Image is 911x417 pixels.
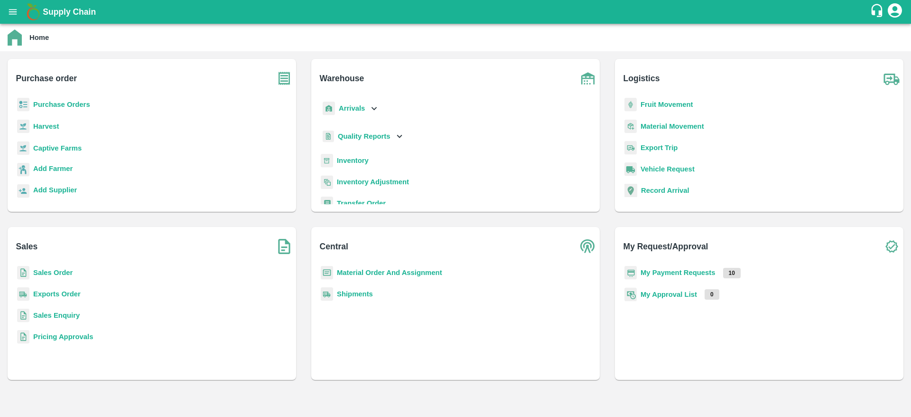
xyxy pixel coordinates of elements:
[16,72,77,85] b: Purchase order
[321,127,405,146] div: Quality Reports
[641,165,695,173] a: Vehicle Request
[321,154,333,168] img: whInventory
[576,66,600,90] img: warehouse
[321,98,380,119] div: Arrivals
[323,131,334,142] img: qualityReport
[43,5,870,19] a: Supply Chain
[338,133,390,140] b: Quality Reports
[33,123,59,130] a: Harvest
[17,163,29,177] img: farmer
[624,184,637,197] img: recordArrival
[33,163,73,176] a: Add Farmer
[17,119,29,133] img: harvest
[337,157,369,164] a: Inventory
[321,175,333,189] img: inventory
[17,287,29,301] img: shipments
[16,240,38,253] b: Sales
[17,184,29,198] img: supplier
[17,309,29,322] img: sales
[321,266,333,280] img: centralMaterial
[339,104,365,112] b: Arrivals
[624,141,637,155] img: delivery
[880,66,903,90] img: truck
[33,186,77,194] b: Add Supplier
[623,240,708,253] b: My Request/Approval
[576,235,600,258] img: central
[33,333,93,341] a: Pricing Approvals
[880,235,903,258] img: check
[320,72,364,85] b: Warehouse
[17,330,29,344] img: sales
[323,102,335,115] img: whArrival
[272,66,296,90] img: purchase
[337,290,373,298] a: Shipments
[33,185,77,198] a: Add Supplier
[320,240,348,253] b: Central
[641,269,716,276] a: My Payment Requests
[33,165,73,172] b: Add Farmer
[2,1,24,23] button: open drawer
[337,269,442,276] a: Material Order And Assignment
[641,101,693,108] a: Fruit Movement
[641,144,678,152] a: Export Trip
[33,269,73,276] a: Sales Order
[33,312,80,319] a: Sales Enquiry
[705,289,719,300] p: 0
[624,162,637,176] img: vehicle
[17,98,29,112] img: reciept
[33,290,81,298] a: Exports Order
[641,291,697,298] a: My Approval List
[624,266,637,280] img: payment
[337,178,409,186] a: Inventory Adjustment
[17,266,29,280] img: sales
[24,2,43,21] img: logo
[870,3,886,20] div: customer-support
[624,98,637,112] img: fruit
[321,197,333,210] img: whTransfer
[641,123,704,130] a: Material Movement
[886,2,903,22] div: account of current user
[723,268,741,278] p: 10
[17,141,29,155] img: harvest
[29,34,49,41] b: Home
[624,119,637,133] img: material
[33,144,82,152] a: Captive Farms
[641,187,689,194] a: Record Arrival
[43,7,96,17] b: Supply Chain
[321,287,333,301] img: shipments
[272,235,296,258] img: soSales
[624,287,637,302] img: approval
[8,29,22,46] img: home
[33,101,90,108] a: Purchase Orders
[623,72,660,85] b: Logistics
[337,199,386,207] a: Transfer Order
